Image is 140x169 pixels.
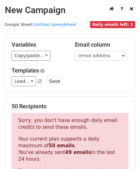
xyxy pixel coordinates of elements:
a: Load... [12,76,36,86]
h2: New Campaign [5,5,135,16]
p: Sorry, you don't have enough daily email credits to send these emails. [18,117,122,131]
small: Google Sheet: [5,22,77,27]
button: Save [46,76,63,86]
a: Templates [12,67,39,74]
span: Daily emails left: 1 [90,21,135,28]
a: Untitled spreadsheet [34,22,76,27]
a: Copy/paste... [12,51,51,61]
h5: Variables [12,41,65,48]
h5: Email column [75,41,129,48]
strong: 50 emails [49,143,75,149]
h5: 50 Recipients [12,103,128,110]
iframe: Chat Widget [108,138,140,169]
p: Your current plan supports a daily maximum of . You've already sent in the last 24 hours. [18,136,122,163]
a: Daily emails left: 1 [90,22,135,27]
strong: 49 emails [65,150,91,155]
